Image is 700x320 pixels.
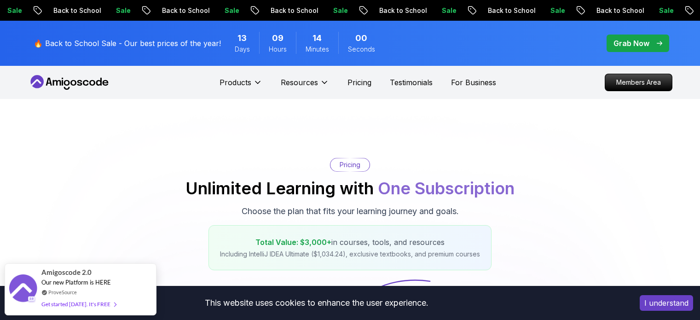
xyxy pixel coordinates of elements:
p: Sale [648,6,677,15]
button: Accept cookies [640,295,693,311]
span: Amigoscode 2.0 [41,267,92,278]
span: 14 Minutes [312,32,322,45]
p: Members Area [605,74,672,91]
p: Back to School [477,6,539,15]
span: Minutes [306,45,329,54]
p: Back to School [368,6,431,15]
div: Get started [DATE]. It's FREE [41,299,116,309]
span: One Subscription [378,178,515,198]
span: Total Value: $3,000+ [255,238,331,247]
a: ProveSource [48,288,77,296]
button: Resources [281,77,329,95]
p: Choose the plan that fits your learning journey and goals. [242,205,459,218]
p: 🔥 Back to School Sale - Our best prices of the year! [34,38,221,49]
span: Days [235,45,250,54]
span: Seconds [348,45,375,54]
a: Testimonials [390,77,433,88]
p: Including IntelliJ IDEA Ultimate ($1,034.24), exclusive textbooks, and premium courses [220,250,480,259]
p: Back to School [585,6,648,15]
p: Sale [322,6,352,15]
button: Products [220,77,262,95]
p: Resources [281,77,318,88]
span: 13 Days [237,32,247,45]
a: Members Area [605,74,672,91]
a: For Business [451,77,496,88]
p: Sale [431,6,460,15]
p: Products [220,77,251,88]
p: Back to School [260,6,322,15]
span: 0 Seconds [355,32,367,45]
p: Back to School [42,6,105,15]
span: 9 Hours [272,32,283,45]
p: Grab Now [613,38,649,49]
span: Our new Platform is HERE [41,279,111,286]
div: This website uses cookies to enhance the user experience. [7,293,626,313]
h2: Unlimited Learning with [185,179,515,198]
a: Pricing [347,77,371,88]
p: Pricing [340,160,360,169]
img: provesource social proof notification image [9,274,37,304]
p: in courses, tools, and resources [220,237,480,248]
span: Hours [269,45,287,54]
p: Back to School [151,6,214,15]
p: Sale [539,6,569,15]
p: Sale [214,6,243,15]
p: Sale [105,6,134,15]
